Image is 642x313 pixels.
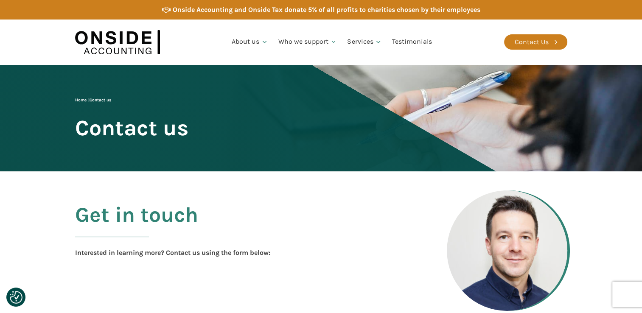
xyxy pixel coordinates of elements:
img: Onside Accounting [75,26,160,59]
a: Home [75,98,87,103]
div: Contact Us [515,36,549,48]
div: Interested in learning more? Contact us using the form below: [75,247,270,258]
span: | [75,98,111,103]
a: Who we support [273,28,342,56]
a: About us [227,28,273,56]
a: Testimonials [387,28,437,56]
span: Contact us [90,98,111,103]
a: Contact Us [504,34,567,50]
button: Consent Preferences [10,291,22,304]
h2: Get in touch [75,203,198,247]
div: Onside Accounting and Onside Tax donate 5% of all profits to charities chosen by their employees [173,4,480,15]
span: Contact us [75,116,188,140]
img: Revisit consent button [10,291,22,304]
a: Services [342,28,387,56]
